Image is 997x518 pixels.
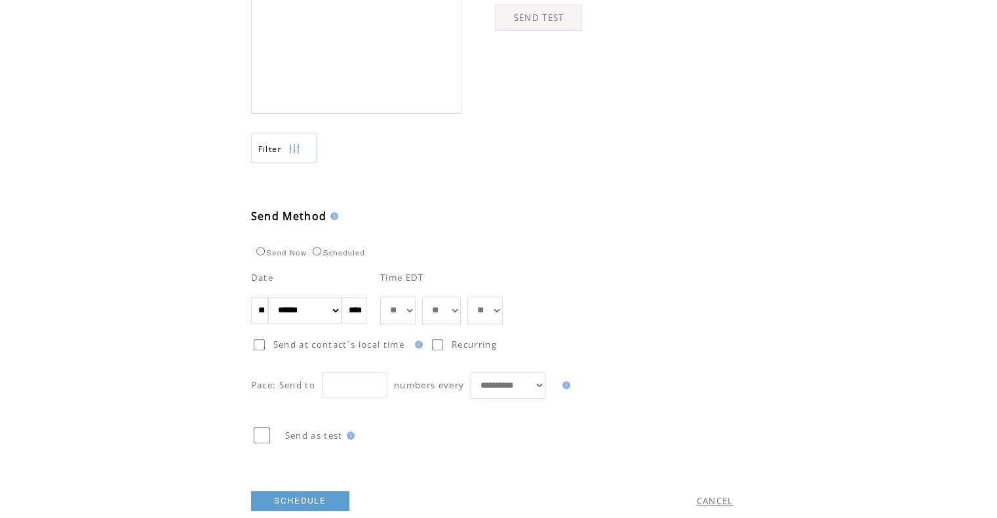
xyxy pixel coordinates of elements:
[251,379,315,391] span: Pace: Send to
[251,272,273,284] span: Date
[697,495,733,507] a: CANCEL
[496,5,582,31] a: SEND TEST
[558,381,570,389] img: help.gif
[343,432,355,439] img: help.gif
[452,339,497,350] span: Recurring
[251,209,327,223] span: Send Method
[309,249,365,257] label: Scheduled
[285,430,343,441] span: Send as test
[256,247,265,255] input: Send Now
[251,491,349,511] a: SCHEDULE
[288,134,300,164] img: filters.png
[251,134,317,163] a: Filter
[411,341,423,348] img: help.gif
[273,339,404,350] span: Send at contact`s local time
[253,249,307,257] label: Send Now
[380,272,424,284] span: Time EDT
[313,247,321,255] input: Scheduled
[258,143,282,155] span: Show filters
[326,212,338,220] img: help.gif
[394,379,464,391] span: numbers every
